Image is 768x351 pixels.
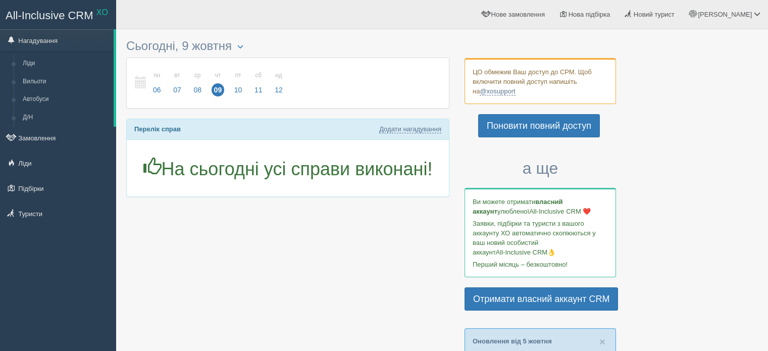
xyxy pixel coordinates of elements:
span: 07 [171,83,184,96]
a: чт 09 [209,66,228,101]
span: 10 [232,83,245,96]
small: пт [232,71,245,80]
span: [PERSON_NAME] [698,11,752,18]
sup: XO [96,8,108,17]
a: Автобуси [18,90,114,109]
a: All-Inclusive CRM XO [1,1,116,28]
span: Нова підбірка [569,11,610,18]
h3: а ще [465,160,616,177]
small: вт [171,71,184,80]
small: сб [252,71,265,80]
div: ЦО обмежив Ваш доступ до СРМ. Щоб включити повний доступ напишіть на [465,58,616,104]
h1: На сьогодні усі справи виконані! [134,158,441,179]
a: Вильоти [18,73,114,91]
small: пн [150,71,164,80]
a: Поновити повний доступ [478,114,600,137]
p: Заявки, підбірки та туристи з вашого аккаунту ХО автоматично скопіюються у ваш новий особистий ак... [473,219,608,257]
a: сб 11 [249,66,268,101]
a: Ліди [18,55,114,73]
span: 12 [272,83,285,96]
b: Перелік справ [134,125,181,133]
span: All-Inclusive CRM👌 [496,248,556,256]
a: @xosupport [480,87,515,95]
a: Оновлення від 5 жовтня [473,337,552,345]
p: Ви можете отримати улюбленої [473,197,608,216]
a: Д/Н [18,109,114,127]
span: All-Inclusive CRM [6,9,93,22]
small: нд [272,71,285,80]
a: пн 06 [147,66,167,101]
span: 09 [212,83,225,96]
span: 11 [252,83,265,96]
a: пт 10 [229,66,248,101]
span: All-Inclusive CRM ❤️ [529,208,591,215]
span: × [599,336,605,347]
span: Новий турист [634,11,675,18]
a: вт 07 [168,66,187,101]
span: 06 [150,83,164,96]
a: Додати нагадування [379,125,441,133]
span: 08 [191,83,204,96]
a: нд 12 [269,66,286,101]
p: Перший місяць – безкоштовно! [473,260,608,269]
b: власний аккаунт [473,198,563,215]
small: чт [212,71,225,80]
a: ср 08 [188,66,207,101]
h3: Сьогодні, 9 жовтня [126,39,449,53]
a: Отримати власний аккаунт CRM [465,287,618,311]
small: ср [191,71,204,80]
button: Close [599,336,605,347]
span: Нове замовлення [491,11,545,18]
